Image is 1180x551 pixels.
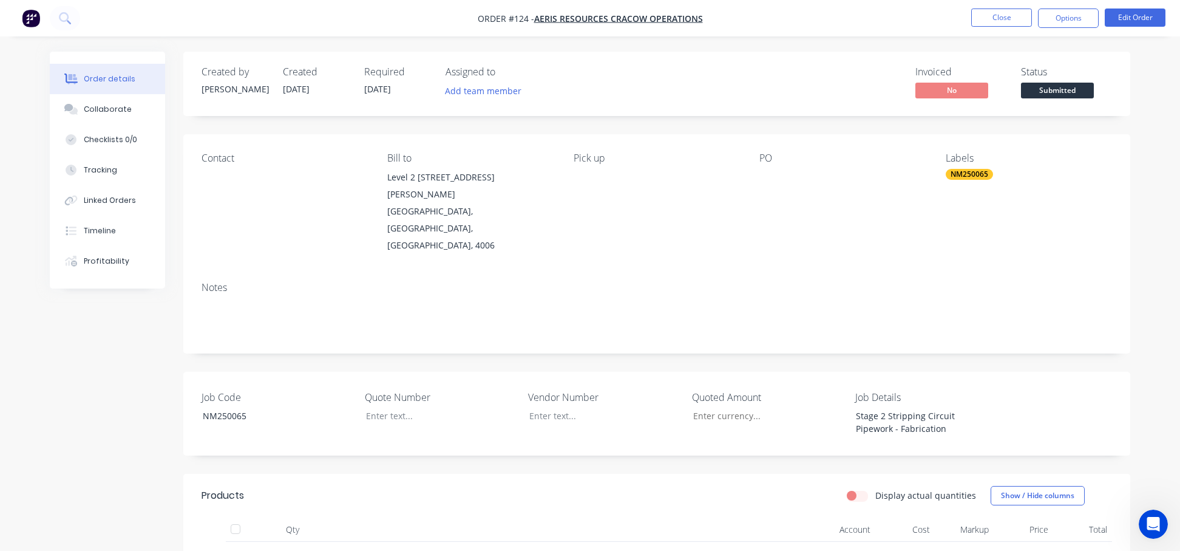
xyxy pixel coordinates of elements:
[50,155,165,185] button: Tracking
[50,185,165,216] button: Linked Orders
[22,9,40,27] img: Factory
[754,518,875,542] div: Account
[1139,510,1168,539] iframe: Intercom live chat
[946,152,1112,164] div: Labels
[84,74,135,84] div: Order details
[364,83,391,95] span: [DATE]
[439,83,528,99] button: Add team member
[971,9,1032,27] button: Close
[478,13,534,24] span: Order #124 -
[50,216,165,246] button: Timeline
[364,66,431,78] div: Required
[534,13,703,24] a: Aeris Resources Cracow Operations
[256,518,329,542] div: Qty
[915,66,1006,78] div: Invoiced
[50,64,165,94] button: Order details
[846,407,998,437] div: Stage 2 Stripping Circuit Pipework - Fabrication
[574,152,740,164] div: Pick up
[1021,83,1094,101] button: Submitted
[50,246,165,276] button: Profitability
[759,152,926,164] div: PO
[202,390,353,405] label: Job Code
[1021,66,1112,78] div: Status
[84,134,137,145] div: Checklists 0/0
[84,195,136,206] div: Linked Orders
[683,407,843,425] input: Enter currency...
[994,518,1053,542] div: Price
[84,225,116,236] div: Timeline
[1021,83,1094,98] span: Submitted
[365,390,517,405] label: Quote Number
[50,125,165,155] button: Checklists 0/0
[50,94,165,125] button: Collaborate
[875,489,976,502] label: Display actual quantities
[283,66,350,78] div: Created
[84,165,117,176] div: Tracking
[84,104,132,115] div: Collaborate
[202,66,268,78] div: Created by
[875,518,935,542] div: Cost
[446,83,528,99] button: Add team member
[935,518,994,542] div: Markup
[915,83,988,98] span: No
[202,83,268,95] div: [PERSON_NAME]
[446,66,567,78] div: Assigned to
[387,203,554,254] div: [GEOGRAPHIC_DATA], [GEOGRAPHIC_DATA], [GEOGRAPHIC_DATA], 4006
[387,169,554,203] div: Level 2 [STREET_ADDRESS][PERSON_NAME]
[1105,9,1165,27] button: Edit Order
[692,390,844,405] label: Quoted Amount
[528,390,680,405] label: Vendor Number
[193,407,345,425] div: NM250065
[387,152,554,164] div: Bill to
[946,169,993,180] div: NM250065
[855,390,1007,405] label: Job Details
[84,256,129,267] div: Profitability
[202,282,1112,293] div: Notes
[202,488,244,503] div: Products
[991,486,1085,505] button: Show / Hide columns
[202,152,368,164] div: Contact
[1053,518,1113,542] div: Total
[1038,9,1099,28] button: Options
[283,83,310,95] span: [DATE]
[387,169,554,254] div: Level 2 [STREET_ADDRESS][PERSON_NAME][GEOGRAPHIC_DATA], [GEOGRAPHIC_DATA], [GEOGRAPHIC_DATA], 4006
